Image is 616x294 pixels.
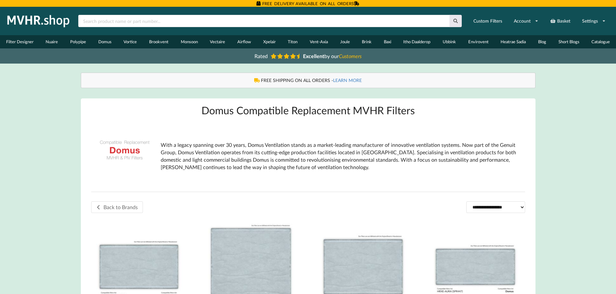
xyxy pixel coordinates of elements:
i: Customers [339,53,362,59]
a: Airflow [231,35,257,48]
a: Polypipe [64,35,92,48]
a: Baxi [378,35,397,48]
a: Back to Brands [91,201,143,213]
a: Vortice [118,35,143,48]
a: Envirovent [462,35,495,48]
a: Nuaire [40,35,64,48]
a: Blog [532,35,552,48]
a: Custom Filters [469,15,506,27]
a: Brookvent [143,35,175,48]
a: Joule [334,35,356,48]
a: Domus [92,35,118,48]
a: Rated Excellentby ourCustomers [250,51,366,61]
span: by our [303,53,362,59]
a: Vent-Axia [304,35,334,48]
b: Excellent [303,53,324,59]
h1: Domus Compatible Replacement MVHR Filters [91,104,525,117]
a: Heatrae Sadia [495,35,532,48]
a: LEARN MORE [333,77,362,83]
a: Titon [282,35,304,48]
a: Monsoon [175,35,204,48]
a: Vectaire [204,35,231,48]
p: With a legacy spanning over 30 years, Domus Ventilation stands as a market-leading manufacturer o... [161,141,520,171]
a: Brink [356,35,378,48]
a: Itho Daalderop [397,35,437,48]
a: Ubbink [437,35,462,48]
div: FREE SHIPPING ON ALL ORDERS - [88,77,529,84]
span: Rated [254,53,268,59]
a: Account [510,15,543,27]
img: Domus-Compatible-Replacement-Filters.png [96,122,153,178]
select: Shop order [466,201,525,213]
a: Short Blogs [552,35,586,48]
a: Settings [578,15,610,27]
input: Search product name or part number... [78,15,449,27]
a: Catalogue [585,35,616,48]
img: mvhr.shop.png [5,13,72,29]
a: Xpelair [257,35,282,48]
a: Basket [546,15,575,27]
